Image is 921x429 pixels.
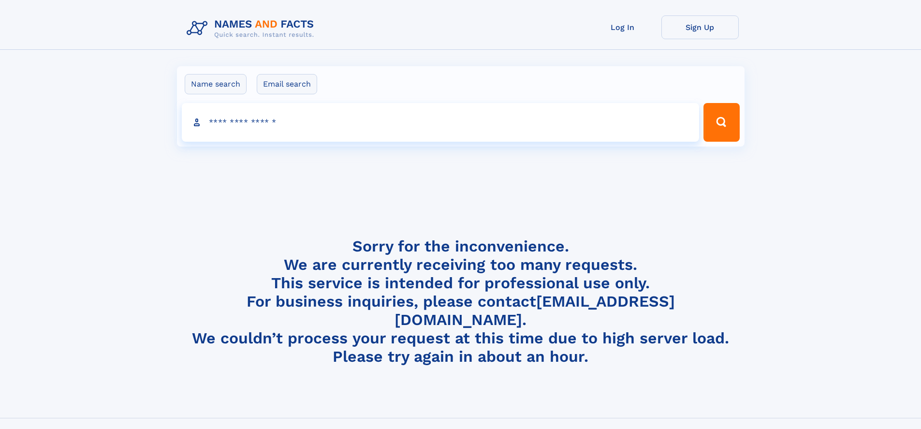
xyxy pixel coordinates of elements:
[395,292,675,329] a: [EMAIL_ADDRESS][DOMAIN_NAME]
[661,15,739,39] a: Sign Up
[182,103,700,142] input: search input
[183,15,322,42] img: Logo Names and Facts
[183,237,739,366] h4: Sorry for the inconvenience. We are currently receiving too many requests. This service is intend...
[703,103,739,142] button: Search Button
[185,74,247,94] label: Name search
[257,74,317,94] label: Email search
[584,15,661,39] a: Log In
